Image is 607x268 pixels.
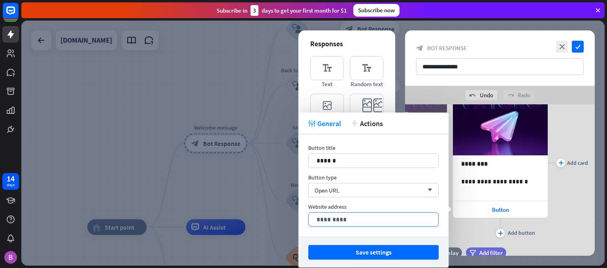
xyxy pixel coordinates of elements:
[453,98,548,155] img: preview
[308,120,315,127] i: tweak
[424,188,432,193] i: arrow_down
[479,249,503,257] span: Add filter
[7,175,15,182] div: 14
[2,173,19,190] a: 14 days
[251,5,258,16] div: 3
[317,119,341,128] span: General
[217,5,347,16] div: Subscribe in days to get your first month for $1
[466,90,497,100] div: Undo
[556,41,568,53] i: close
[572,41,584,53] i: check
[308,245,439,260] button: Save settings
[308,174,439,181] div: Button type
[503,90,534,100] div: Redo
[507,92,514,98] i: redo
[498,231,503,236] i: plus
[353,4,400,17] div: Subscribe now
[508,229,535,236] div: Add button
[469,250,476,256] i: filter
[7,182,15,188] div: days
[360,119,383,128] span: Actions
[351,120,358,127] i: action
[6,3,30,27] button: Open LiveChat chat widget
[567,159,588,166] div: Add card
[558,160,564,165] i: plus
[492,206,509,213] span: Button
[427,44,467,52] span: Bot Response
[416,45,423,52] i: block_bot_response
[308,144,439,151] div: Button title
[315,186,339,194] span: Open URL
[469,92,476,98] i: undo
[308,203,439,210] div: Website address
